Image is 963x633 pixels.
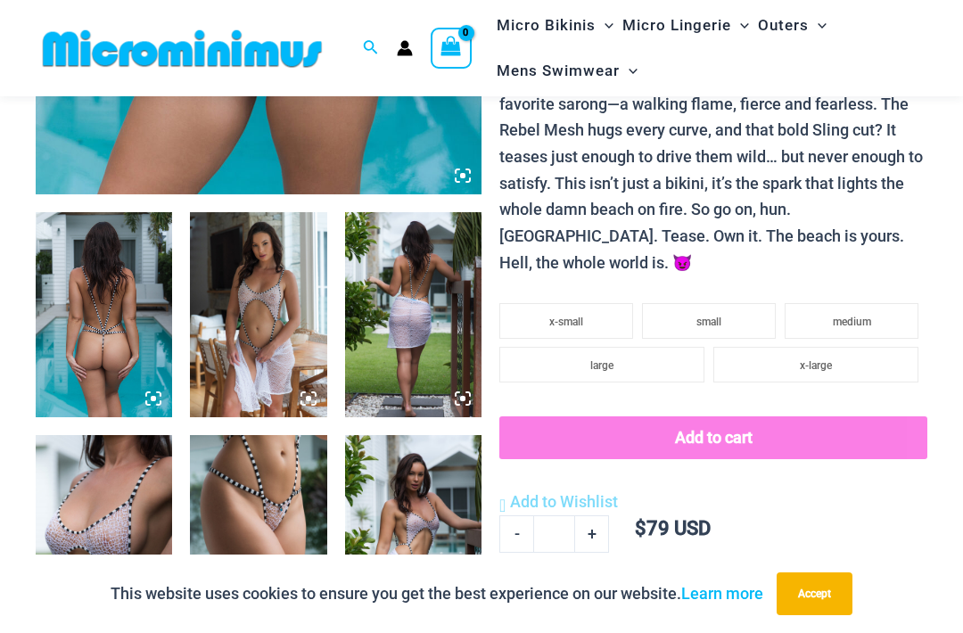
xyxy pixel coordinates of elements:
[492,48,642,94] a: Mens SwimwearMenu ToggleMenu Toggle
[635,517,711,539] bdi: 79 USD
[397,40,413,56] a: Account icon link
[499,347,704,382] li: large
[497,3,596,48] span: Micro Bikinis
[36,212,172,417] img: Inferno Mesh Black White 8561 One Piece
[497,48,620,94] span: Mens Swimwear
[642,303,776,339] li: small
[622,3,731,48] span: Micro Lingerie
[620,48,638,94] span: Menu Toggle
[590,359,613,372] span: large
[635,517,646,539] span: $
[549,316,583,328] span: x-small
[731,3,749,48] span: Menu Toggle
[510,492,618,511] span: Add to Wishlist
[499,303,633,339] li: x-small
[809,3,827,48] span: Menu Toggle
[618,3,753,48] a: Micro LingerieMenu ToggleMenu Toggle
[111,580,763,607] p: This website uses cookies to ensure you get the best experience on our website.
[431,28,472,69] a: View Shopping Cart, empty
[499,515,533,553] a: -
[345,212,481,417] img: Inferno Mesh Black White 8561 One Piece St Martin White 5996 Sarong
[758,3,809,48] span: Outers
[833,316,871,328] span: medium
[777,572,852,615] button: Accept
[800,359,832,372] span: x-large
[190,212,326,417] img: Inferno Mesh Black White 8561 One Piece St Martin White 5996 Sarong
[499,489,618,515] a: Add to Wishlist
[681,584,763,603] a: Learn more
[753,3,831,48] a: OutersMenu ToggleMenu Toggle
[363,37,379,60] a: Search icon link
[785,303,918,339] li: medium
[596,3,613,48] span: Menu Toggle
[36,29,329,69] img: MM SHOP LOGO FLAT
[713,347,918,382] li: x-large
[575,515,609,553] a: +
[533,515,575,553] input: Product quantity
[499,416,927,459] button: Add to cart
[696,316,721,328] span: small
[492,3,618,48] a: Micro BikinisMenu ToggleMenu Toggle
